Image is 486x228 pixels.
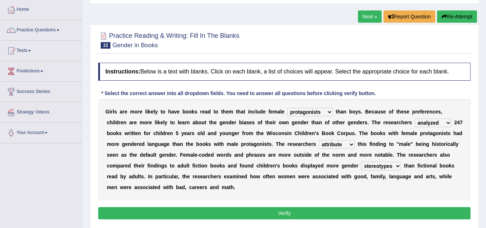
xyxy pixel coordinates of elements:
[165,130,167,136] b: r
[335,120,337,125] b: t
[135,130,138,136] b: e
[223,120,226,125] b: e
[140,120,144,125] b: m
[170,120,172,125] b: t
[322,130,325,136] b: B
[192,109,195,115] b: k
[385,120,388,125] b: e
[112,42,158,49] small: Gender in Books
[258,130,261,136] b: h
[349,109,353,115] b: b
[179,120,182,125] b: e
[202,130,205,136] b: d
[114,120,115,125] b: l
[344,130,346,136] b: r
[454,120,457,125] b: 2
[145,130,149,136] b: o
[378,120,381,125] b: e
[332,120,336,125] b: o
[306,120,308,125] b: r
[268,109,270,115] b: f
[424,109,426,115] b: r
[110,120,113,125] b: h
[257,109,260,115] b: u
[159,130,161,136] b: i
[407,120,409,125] b: r
[394,130,395,136] b: t
[116,130,119,136] b: k
[98,207,471,219] button: Verify
[380,109,383,115] b: s
[128,130,130,136] b: r
[359,130,362,136] b: T
[270,120,273,125] b: e
[281,130,285,136] b: n
[301,130,303,136] b: i
[98,63,471,81] h4: Below is a text with blanks. Click on each blank, a list of choices will appear. Select the appro...
[156,130,159,136] b: h
[121,120,123,125] b: e
[358,10,382,23] a: Next »
[162,109,165,115] b: o
[325,130,328,136] b: o
[332,130,335,136] b: k
[181,130,184,136] b: y
[105,109,109,115] b: G
[0,61,82,79] a: Predictions
[119,130,122,136] b: s
[337,109,341,115] b: h
[186,109,189,115] b: o
[377,130,380,136] b: o
[113,109,114,115] b: l
[192,120,195,125] b: a
[316,130,319,136] b: s
[399,120,401,125] b: c
[441,109,442,115] b: ,
[351,120,354,125] b: e
[202,109,205,115] b: e
[315,130,316,136] b: '
[313,120,316,125] b: h
[406,109,409,115] b: e
[124,109,127,115] b: e
[307,130,309,136] b: r
[241,109,244,115] b: a
[365,109,369,115] b: B
[231,130,235,136] b: g
[377,109,380,115] b: u
[277,109,280,115] b: a
[237,130,239,136] b: r
[145,109,147,115] b: l
[364,120,367,125] b: s
[113,120,114,125] b: i
[162,130,165,136] b: d
[249,109,253,115] b: n
[365,130,368,136] b: e
[229,109,233,115] b: m
[219,130,222,136] b: y
[182,120,185,125] b: a
[172,120,175,125] b: o
[301,120,304,125] b: d
[111,109,113,115] b: r
[401,120,404,125] b: h
[0,41,82,59] a: Tests
[123,109,124,115] b: r
[147,120,149,125] b: r
[246,130,249,136] b: o
[415,109,417,115] b: r
[273,109,277,115] b: m
[432,109,435,115] b: c
[394,120,396,125] b: a
[355,109,358,115] b: y
[354,120,357,125] b: n
[287,130,289,136] b: i
[155,120,156,125] b: l
[404,120,407,125] b: e
[120,109,123,115] b: a
[160,109,162,115] b: t
[205,120,206,125] b: t
[130,109,135,115] b: m
[211,120,214,125] b: h
[132,130,133,136] b: t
